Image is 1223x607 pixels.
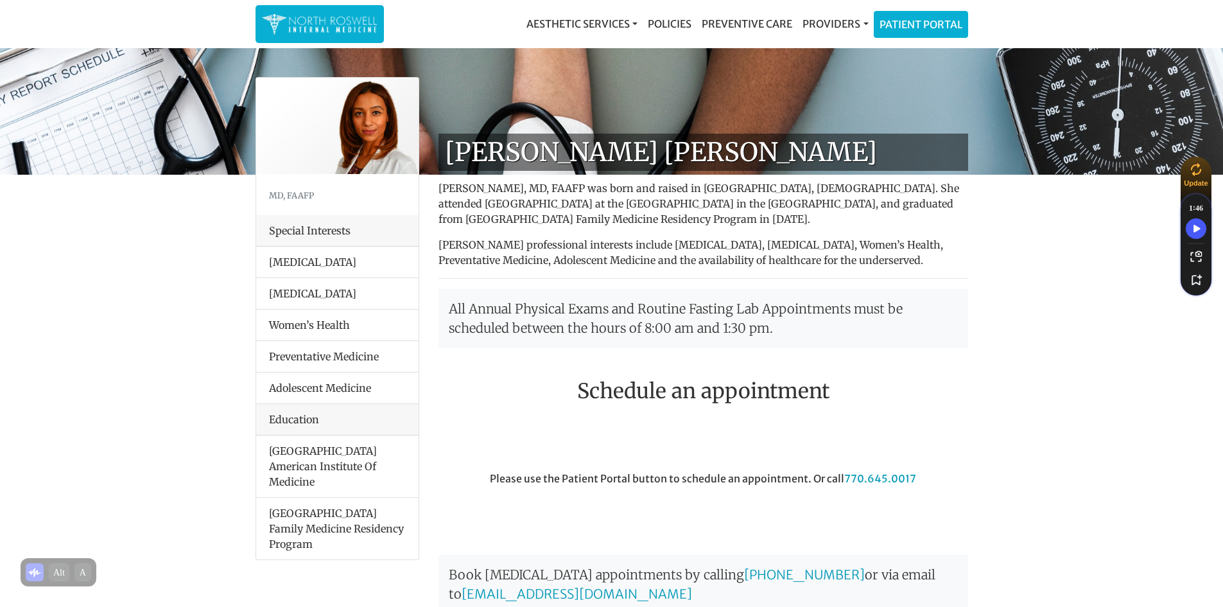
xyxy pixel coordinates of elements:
[438,134,968,171] h1: [PERSON_NAME] [PERSON_NAME]
[744,567,865,583] a: [PHONE_NUMBER]
[521,11,643,37] a: Aesthetic Services
[874,12,967,37] a: Patient Portal
[438,180,968,227] p: [PERSON_NAME], MD, FAAFP was born and raised in [GEOGRAPHIC_DATA], [DEMOGRAPHIC_DATA]. She attend...
[438,379,968,403] h2: Schedule an appointment
[262,12,377,37] img: North Roswell Internal Medicine
[256,247,419,278] li: [MEDICAL_DATA]
[256,309,419,341] li: Women’s Health
[256,277,419,310] li: [MEDICAL_DATA]
[256,340,419,373] li: Preventative Medicine
[438,289,968,348] p: All Annual Physical Exams and Routine Fasting Lab Appointments must be scheduled between the hour...
[429,471,978,543] div: Please use the Patient Portal button to schedule an appointment. Or call
[256,497,419,559] li: [GEOGRAPHIC_DATA] Family Medicine Residency Program
[256,404,419,435] div: Education
[697,11,797,37] a: Preventive Care
[256,435,419,498] li: [GEOGRAPHIC_DATA] American Institute Of Medicine
[256,372,419,404] li: Adolescent Medicine
[844,472,916,485] a: 770.645.0017
[256,78,419,174] img: Dr. Farah Mubarak Ali MD, FAAFP
[438,237,968,268] p: [PERSON_NAME] professional interests include [MEDICAL_DATA], [MEDICAL_DATA], Women’s Health, Prev...
[643,11,697,37] a: Policies
[797,11,873,37] a: Providers
[256,215,419,247] div: Special Interests
[269,190,314,200] small: MD, FAAFP
[462,586,692,602] a: [EMAIL_ADDRESS][DOMAIN_NAME]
